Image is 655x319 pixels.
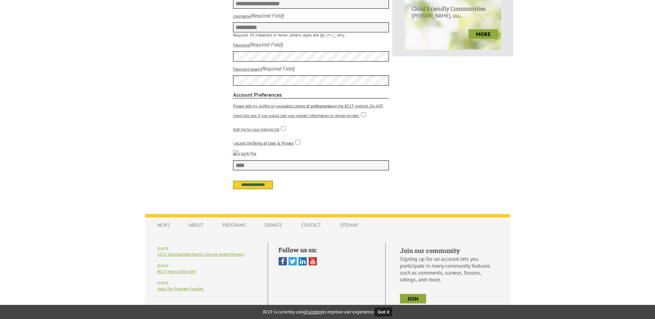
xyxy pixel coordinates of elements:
p: Signing up for an account lets you participate in many community features such as comments, surve... [400,255,498,283]
i: (Required Field) [249,41,283,48]
strong: Account Preferences [233,91,389,98]
img: Facebook [278,257,287,266]
i: (Required Field) [250,12,284,19]
h6: [DATE] [157,264,257,268]
label: Password (again) [233,66,261,72]
h6: [DATE] [157,246,257,251]
img: You Tube [308,257,317,266]
label: I accept the [233,140,294,146]
p: [PERSON_NAME], ou... [405,12,501,26]
a: Apply for Program Funding [157,286,203,291]
a: Sitemap [333,219,365,232]
a: Donate [258,219,289,232]
a: BCCF Hosts 48th AGM [157,269,196,274]
h5: Join our community [400,246,498,255]
a: more [468,29,498,39]
button: Got it [375,308,392,316]
a: Programs [215,219,253,232]
label: Please add my profile to your on the BCCF website. Do NOT check this box if you would like your c... [233,103,383,118]
label: Add me to your mailing list [233,127,279,132]
a: public listing of professionals [283,103,333,108]
h6: [DATE] [157,281,257,285]
label: Username [233,13,250,19]
p: Required. 30 characters or fewer. Letters, digits and @/./+/-/_ only. [233,32,389,38]
h5: Follow us on: [278,246,375,254]
img: captcha [233,150,256,157]
i: (Required Field) [261,65,295,72]
a: Fullstory [306,309,322,315]
a: News [150,219,177,232]
a: Terms of User & Privacy [252,140,294,146]
img: Linked In [298,257,307,266]
img: Twitter [288,257,297,266]
a: join [400,294,426,304]
a: 2025 Distinguished Family Service Award Winners [157,252,244,257]
a: Contact [294,219,328,232]
label: Password [233,42,249,47]
a: About [182,219,210,232]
